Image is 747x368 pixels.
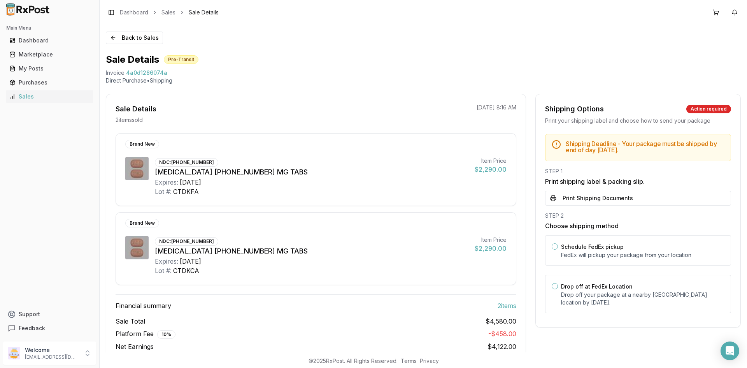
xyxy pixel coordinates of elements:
[106,32,163,44] button: Back to Sales
[3,321,96,335] button: Feedback
[116,116,143,124] p: 2 item s sold
[155,257,178,266] div: Expires:
[155,266,172,275] div: Lot #:
[3,62,96,75] button: My Posts
[475,236,507,244] div: Item Price
[561,283,633,290] label: Drop off at FedEx Location
[116,317,145,326] span: Sale Total
[9,79,90,86] div: Purchases
[3,34,96,47] button: Dashboard
[6,76,93,90] a: Purchases
[475,157,507,165] div: Item Price
[155,167,468,178] div: [MEDICAL_DATA] [PHONE_NUMBER] MG TABS
[488,330,516,338] span: - $458.00
[498,301,516,310] span: 2 item s
[9,37,90,44] div: Dashboard
[6,62,93,76] a: My Posts
[189,9,219,16] span: Sale Details
[157,330,175,339] div: 10 %
[125,140,159,148] div: Brand New
[106,77,741,85] p: Direct Purchase • Shipping
[116,329,175,339] span: Platform Fee
[125,236,149,259] img: Biktarvy 50-200-25 MG TABS
[6,48,93,62] a: Marketplace
[120,9,148,16] a: Dashboard
[155,178,178,187] div: Expires:
[561,243,624,250] label: Schedule FedEx pickup
[3,48,96,61] button: Marketplace
[3,76,96,89] button: Purchases
[125,219,159,227] div: Brand New
[126,69,167,77] span: 4a0d1286074a
[545,177,731,186] h3: Print shipping label & packing slip.
[561,291,724,306] p: Drop off your package at a nearby [GEOGRAPHIC_DATA] location by [DATE] .
[161,9,175,16] a: Sales
[8,347,20,359] img: User avatar
[487,343,516,350] span: $4,122.00
[545,191,731,206] button: Print Shipping Documents
[420,357,439,364] a: Privacy
[6,90,93,104] a: Sales
[566,141,724,153] h5: Shipping Deadline - Your package must be shipped by end of day [DATE] .
[155,237,218,246] div: NDC: [PHONE_NUMBER]
[477,104,516,111] p: [DATE] 8:16 AM
[9,51,90,58] div: Marketplace
[475,165,507,174] div: $2,290.00
[9,65,90,72] div: My Posts
[116,104,156,114] div: Sale Details
[106,69,124,77] div: Invoice
[120,9,219,16] nav: breadcrumb
[25,346,79,354] p: Welcome
[545,212,731,220] div: STEP 2
[475,244,507,253] div: $2,290.00
[173,187,199,196] div: CTDKFA
[6,25,93,31] h2: Main Menu
[545,221,731,231] h3: Choose shipping method
[25,354,79,360] p: [EMAIL_ADDRESS][DOMAIN_NAME]
[6,33,93,48] a: Dashboard
[19,324,45,332] span: Feedback
[545,104,604,114] div: Shipping Options
[155,158,218,167] div: NDC: [PHONE_NUMBER]
[155,246,468,257] div: [MEDICAL_DATA] [PHONE_NUMBER] MG TABS
[545,117,731,125] div: Print your shipping label and choose how to send your package
[486,317,516,326] span: $4,580.00
[116,301,171,310] span: Financial summary
[173,266,199,275] div: CTDKCA
[155,187,172,196] div: Lot #:
[561,251,724,259] p: FedEx will pickup your package from your location
[3,307,96,321] button: Support
[164,55,198,64] div: Pre-Transit
[3,3,53,16] img: RxPost Logo
[125,157,149,180] img: Biktarvy 50-200-25 MG TABS
[9,93,90,100] div: Sales
[401,357,417,364] a: Terms
[106,53,159,66] h1: Sale Details
[686,105,731,113] div: Action required
[721,342,739,360] div: Open Intercom Messenger
[3,90,96,103] button: Sales
[180,178,201,187] div: [DATE]
[116,342,154,351] span: Net Earnings
[545,167,731,175] div: STEP 1
[180,257,201,266] div: [DATE]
